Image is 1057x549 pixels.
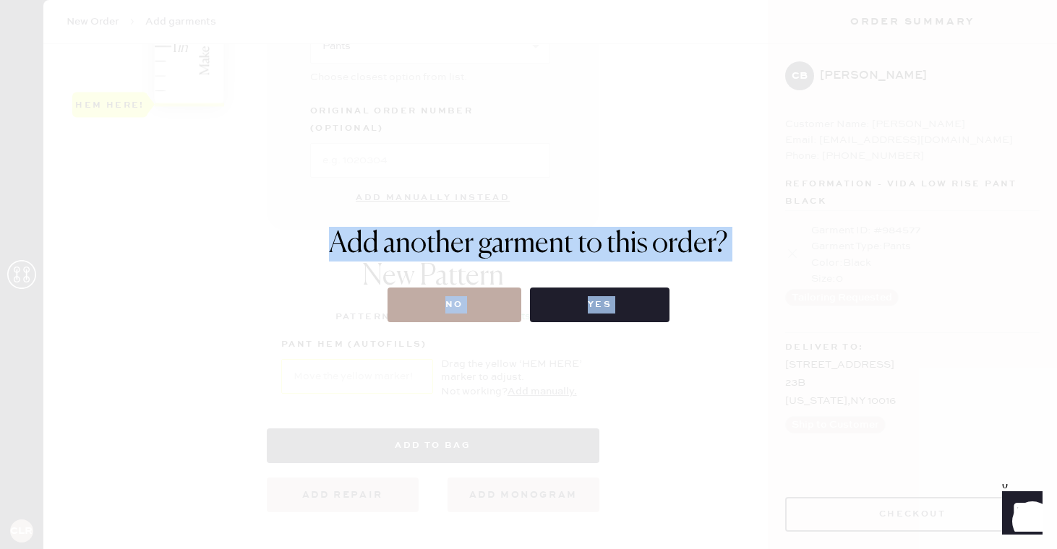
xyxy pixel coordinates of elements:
[988,484,1050,546] iframe: Front Chat
[388,288,521,322] button: No
[329,227,728,261] h1: Add another garment to this order?
[530,288,669,322] button: Yes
